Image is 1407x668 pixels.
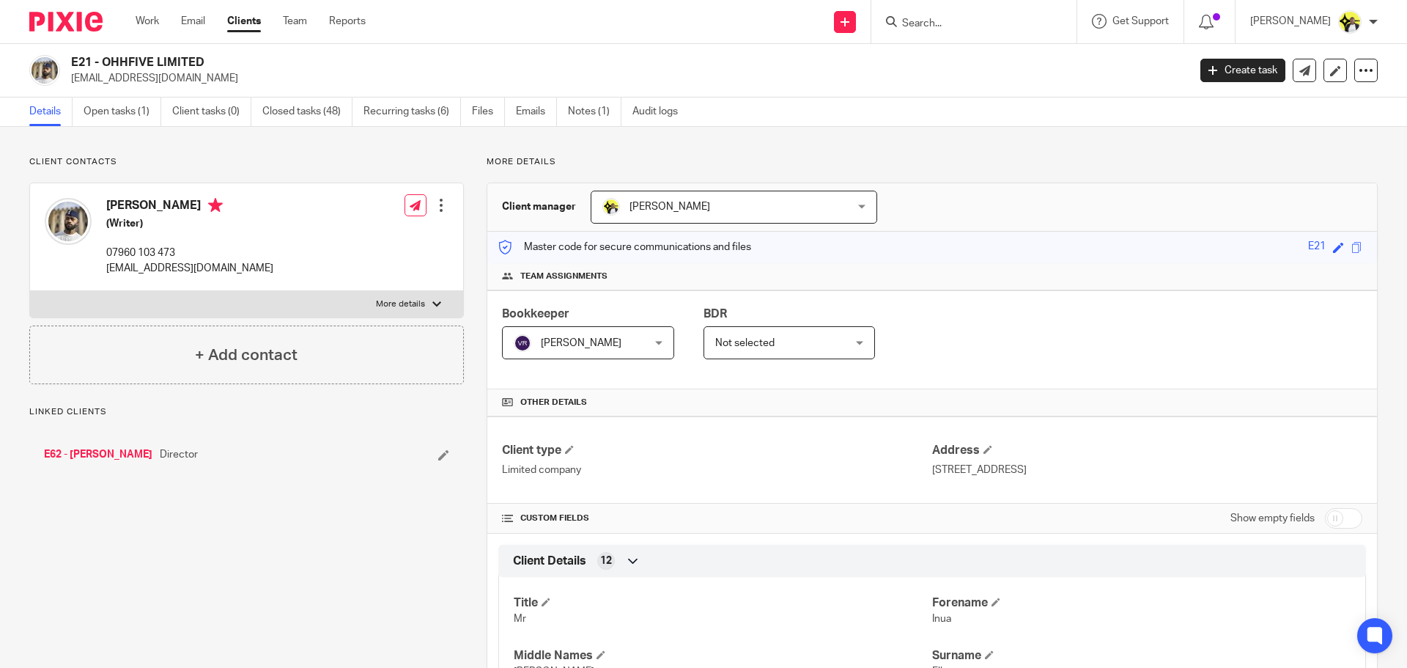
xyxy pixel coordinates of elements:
[703,308,727,320] span: BDR
[715,338,775,348] span: Not selected
[29,12,103,32] img: Pixie
[498,240,751,254] p: Master code for secure communications and files
[514,614,526,624] span: Mr
[44,447,152,462] a: E62 - [PERSON_NAME]
[520,397,587,408] span: Other details
[283,14,307,29] a: Team
[932,648,1351,664] h4: Surname
[600,554,612,568] span: 12
[29,55,60,86] img: Inua%20Ellams.jpg
[568,98,621,126] a: Notes (1)
[502,513,932,524] h4: CUSTOM FIELDS
[160,447,198,462] span: Director
[29,406,464,418] p: Linked clients
[71,71,1178,86] p: [EMAIL_ADDRESS][DOMAIN_NAME]
[227,14,261,29] a: Clients
[45,198,92,245] img: Inua%20Ellams.jpg
[181,14,205,29] a: Email
[632,98,689,126] a: Audit logs
[520,271,608,282] span: Team assignments
[195,344,298,367] h4: + Add contact
[106,246,273,260] p: 07960 103 473
[513,554,586,569] span: Client Details
[502,308,569,320] span: Bookkeeper
[329,14,366,29] a: Reports
[901,18,1033,31] input: Search
[376,298,425,310] p: More details
[472,98,505,126] a: Files
[84,98,161,126] a: Open tasks (1)
[487,156,1378,168] p: More details
[106,216,273,231] h5: (Writer)
[932,443,1362,458] h4: Address
[1308,239,1326,256] div: E21
[514,648,932,664] h4: Middle Names
[29,98,73,126] a: Details
[514,334,531,352] img: svg%3E
[106,198,273,216] h4: [PERSON_NAME]
[502,443,932,458] h4: Client type
[502,199,576,214] h3: Client manager
[516,98,557,126] a: Emails
[502,463,932,477] p: Limited company
[1112,16,1169,26] span: Get Support
[1230,511,1315,526] label: Show empty fields
[262,98,352,126] a: Closed tasks (48)
[541,338,621,348] span: [PERSON_NAME]
[106,261,273,276] p: [EMAIL_ADDRESS][DOMAIN_NAME]
[514,595,932,611] h4: Title
[932,614,951,624] span: Inua
[172,98,251,126] a: Client tasks (0)
[136,14,159,29] a: Work
[602,198,620,216] img: Carine-Starbridge.jpg
[1200,59,1285,82] a: Create task
[1250,14,1331,29] p: [PERSON_NAME]
[629,202,710,212] span: [PERSON_NAME]
[932,463,1362,477] p: [STREET_ADDRESS]
[208,198,223,213] i: Primary
[932,595,1351,611] h4: Forename
[1338,10,1362,34] img: Carine-Starbridge.jpg
[29,156,464,168] p: Client contacts
[71,55,957,70] h2: E21 - OHHFIVE LIMITED
[363,98,461,126] a: Recurring tasks (6)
